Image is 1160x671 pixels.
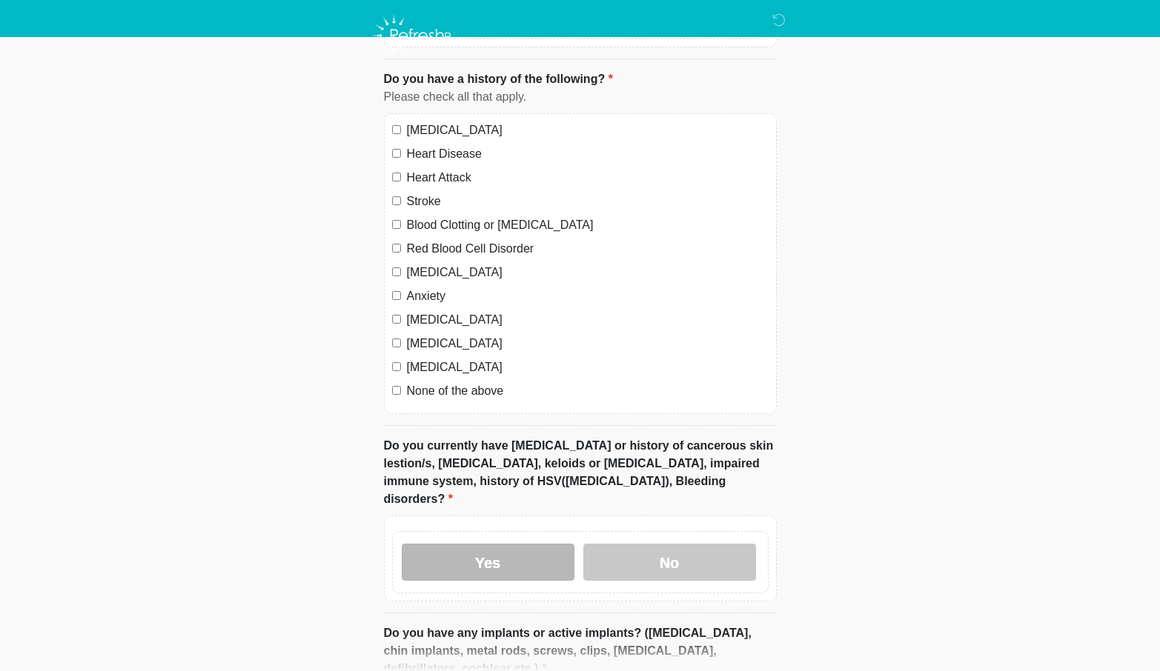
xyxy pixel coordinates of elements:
[407,264,769,281] label: [MEDICAL_DATA]
[384,88,777,106] div: Please check all that apply.
[407,121,769,139] label: [MEDICAL_DATA]
[392,244,401,253] input: Red Blood Cell Disorder
[407,311,769,329] label: [MEDICAL_DATA]
[392,362,401,371] input: [MEDICAL_DATA]
[392,196,401,205] input: Stroke
[407,193,769,210] label: Stroke
[392,173,401,181] input: Heart Attack
[392,220,401,229] input: Blood Clotting or [MEDICAL_DATA]
[583,544,756,581] label: No
[392,338,401,347] input: [MEDICAL_DATA]
[407,216,769,234] label: Blood Clotting or [MEDICAL_DATA]
[407,240,769,258] label: Red Blood Cell Disorder
[402,544,574,581] label: Yes
[407,358,769,376] label: [MEDICAL_DATA]
[392,125,401,134] input: [MEDICAL_DATA]
[392,149,401,158] input: Heart Disease
[392,315,401,324] input: [MEDICAL_DATA]
[407,382,769,400] label: None of the above
[384,437,777,508] label: Do you currently have [MEDICAL_DATA] or history of cancerous skin lestion/s, [MEDICAL_DATA], kelo...
[369,11,459,60] img: Refresh RX Logo
[392,291,401,300] input: Anxiety
[392,267,401,276] input: [MEDICAL_DATA]
[407,335,769,353] label: [MEDICAL_DATA]
[407,169,769,187] label: Heart Attack
[407,287,769,305] label: Anxiety
[384,70,613,88] label: Do you have a history of the following?
[407,145,769,163] label: Heart Disease
[392,386,401,395] input: None of the above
